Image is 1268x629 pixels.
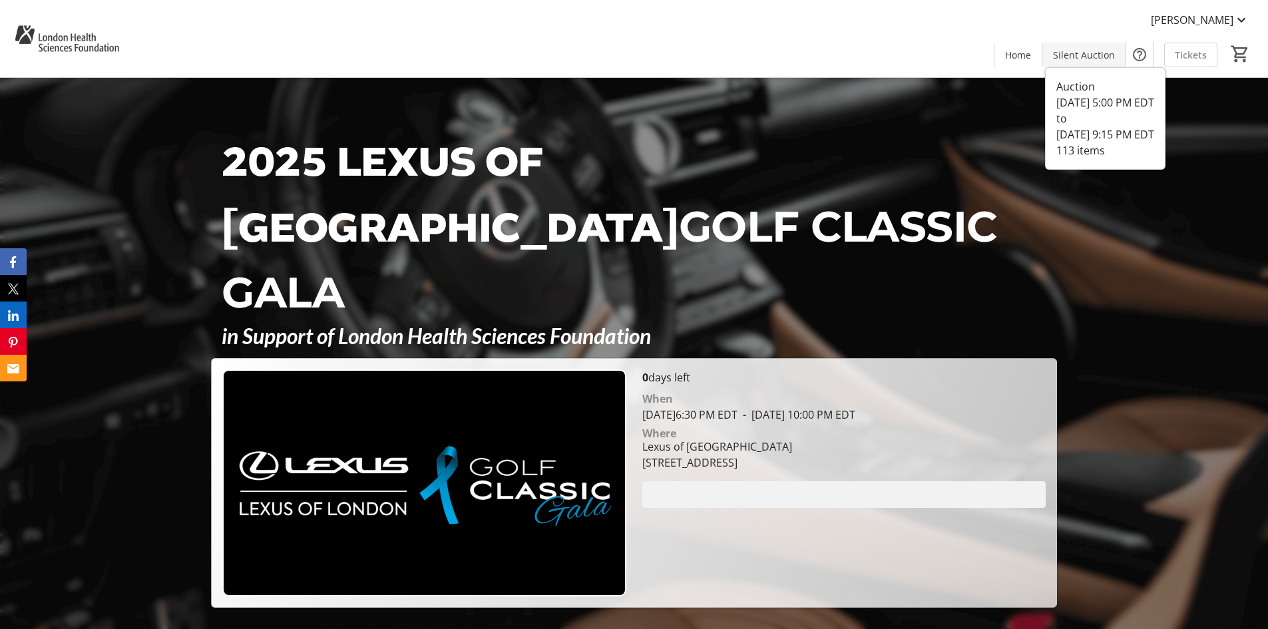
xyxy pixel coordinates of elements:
span: Home [1005,48,1031,62]
button: Help [1126,41,1153,68]
span: 2025 LEXUS OF [GEOGRAPHIC_DATA] [222,134,679,257]
button: Cart [1228,42,1252,66]
div: to [1056,110,1154,126]
a: Home [994,43,1042,67]
div: 113 items [1056,142,1154,158]
a: Tickets [1164,43,1217,67]
em: in Support of London Health Sciences Foundation [222,323,651,349]
a: Silent Auction [1042,43,1126,67]
button: [PERSON_NAME] [1140,9,1260,31]
span: [PERSON_NAME] [1151,12,1233,28]
p: days left [642,369,1046,385]
span: - [738,407,751,422]
img: London Health Sciences Foundation's Logo [8,5,126,72]
span: Silent Auction [1053,48,1115,62]
span: [DATE] 10:00 PM EDT [738,407,855,422]
div: Where [642,428,676,439]
div: When [642,391,673,407]
div: [DATE] 5:00 PM EDT [1056,95,1154,110]
div: Auction [1056,79,1154,95]
span: [DATE] 6:30 PM EDT [642,407,738,422]
p: GOLF CLASSIC GALA [222,128,1046,324]
span: 0 [642,370,648,385]
div: [STREET_ADDRESS] [642,455,792,471]
div: Lexus of [GEOGRAPHIC_DATA] [642,439,792,455]
img: Campaign CTA Media Photo [222,369,626,596]
span: Tickets [1175,48,1207,62]
div: [DATE] 9:15 PM EDT [1056,126,1154,142]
